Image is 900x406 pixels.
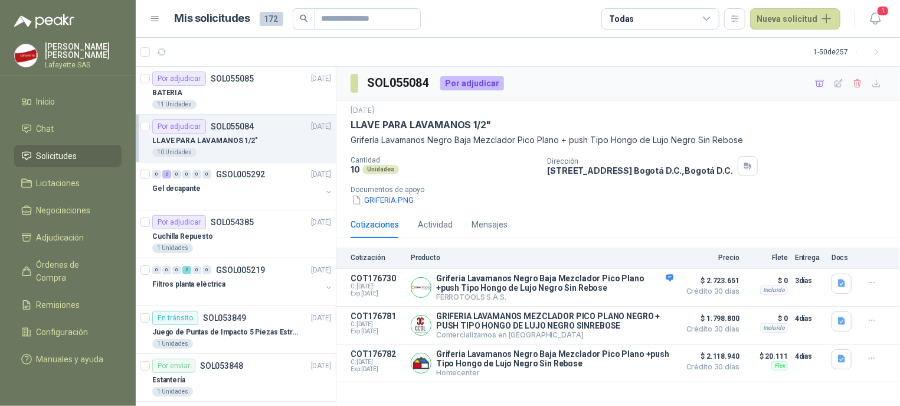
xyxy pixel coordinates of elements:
[547,157,732,165] p: Dirección
[351,164,360,174] p: 10
[795,349,824,363] p: 4 días
[152,387,193,397] div: 1 Unidades
[14,14,74,28] img: Logo peakr
[192,266,201,274] div: 0
[418,218,453,231] div: Actividad
[175,10,250,27] h1: Mis solicitudes
[351,254,404,262] p: Cotización
[351,349,404,359] p: COT176782
[680,311,739,326] span: $ 1.798.800
[832,254,855,262] p: Docs
[351,359,404,366] span: C: [DATE]
[311,360,331,372] p: [DATE]
[152,215,206,229] div: Por adjudicar
[351,186,895,194] p: Documentos de apoyo
[182,266,191,274] div: 2
[14,226,122,249] a: Adjudicación
[747,274,788,288] p: $ 0
[152,339,193,349] div: 1 Unidades
[260,12,283,26] span: 172
[14,145,122,167] a: Solicitudes
[172,170,181,178] div: 0
[37,353,104,366] span: Manuales y ayuda
[152,135,258,147] p: LLAVE PARA LAVAMANOS 1/2"
[202,266,211,274] div: 0
[362,165,399,174] div: Unidades
[211,218,254,226] p: SOL054385
[351,105,374,116] p: [DATE]
[472,218,508,231] div: Mensajes
[311,217,331,228] p: [DATE]
[436,311,673,330] p: GRIFERIA LAVAMANOS MEZCLADOR PICO PLANO NEGRO + PUSH TIPO HONGO DE LUJO NEGRO SINREBOSE
[14,254,122,289] a: Órdenes de Compra
[795,254,824,262] p: Entrega
[14,199,122,222] a: Negociaciones
[211,122,254,131] p: SOL055084
[760,285,788,295] div: Incluido
[440,76,504,90] div: Por adjudicar
[200,362,243,370] p: SOL053848
[37,326,89,339] span: Configuración
[152,119,206,134] div: Por adjudicar
[216,266,265,274] p: GSOL005219
[37,298,80,311] span: Remisiones
[152,311,198,325] div: En tránsito
[795,274,824,288] p: 3 días
[747,311,788,326] p: $ 0
[876,5,889,17] span: 1
[680,326,739,333] span: Crédito 30 días
[14,321,122,343] a: Configuración
[182,170,191,178] div: 0
[14,90,122,113] a: Inicio
[152,148,197,157] div: 10 Unidades
[351,328,404,335] span: Exp: [DATE]
[45,61,122,69] p: Lafayette SAS
[436,368,673,377] p: Homecenter
[14,294,122,316] a: Remisiones
[351,366,404,373] span: Exp: [DATE]
[152,170,161,178] div: 0
[351,218,399,231] div: Cotizaciones
[152,231,213,242] p: Cuchilla Repuesto
[351,321,404,328] span: C: [DATE]
[136,67,336,115] a: Por adjudicarSOL055085[DATE] BATERIA11 Unidades
[162,170,171,178] div: 2
[351,283,404,290] span: C: [DATE]
[136,210,336,258] a: Por adjudicarSOL054385[DATE] Cuchilla Repuesto1 Unidades
[351,274,404,283] p: COT176730
[136,115,336,163] a: Por adjudicarSOL055084[DATE] LLAVE PARA LAVAMANOS 1/2"10 Unidades
[680,254,739,262] p: Precio
[311,265,331,276] p: [DATE]
[152,375,185,386] p: Estantería
[680,288,739,295] span: Crédito 30 días
[37,122,54,135] span: Chat
[152,266,161,274] div: 0
[547,165,732,176] p: [STREET_ADDRESS] Bogotá D.C. , Bogotá D.C.
[351,134,886,147] p: Grifería Lavamanos Negro Baja Mezclador Pico Plano + push Tipo Hongo de Lujo Negro Sin Rebose
[436,349,673,368] p: Griferia Lavamanos Negro Baja Mezclador Pico Plano +push Tipo Hongo de Lujo Negro Sin Rebose
[351,156,538,164] p: Cantidad
[136,354,336,402] a: Por enviarSOL053848[DATE] Estantería1 Unidades
[351,311,404,321] p: COT176781
[750,8,840,30] button: Nueva solicitud
[152,243,193,253] div: 1 Unidades
[14,118,122,140] a: Chat
[747,254,788,262] p: Flete
[351,119,492,131] p: LLAVE PARA LAVAMANOS 1/2"
[14,172,122,194] a: Licitaciones
[152,359,195,373] div: Por enviar
[152,263,333,301] a: 0 0 0 2 0 0 GSOL005219[DATE] Filtros planta eléctrica
[202,170,211,178] div: 0
[411,316,431,335] img: Company Logo
[813,43,886,61] div: 1 - 50 de 257
[152,279,225,290] p: Filtros planta eléctrica
[795,311,824,326] p: 4 días
[311,313,331,324] p: [DATE]
[609,12,634,25] div: Todas
[760,323,788,333] div: Incluido
[37,204,91,217] span: Negociaciones
[680,349,739,363] span: $ 2.118.940
[411,254,673,262] p: Producto
[680,274,739,288] span: $ 2.723.651
[203,314,246,322] p: SOL053849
